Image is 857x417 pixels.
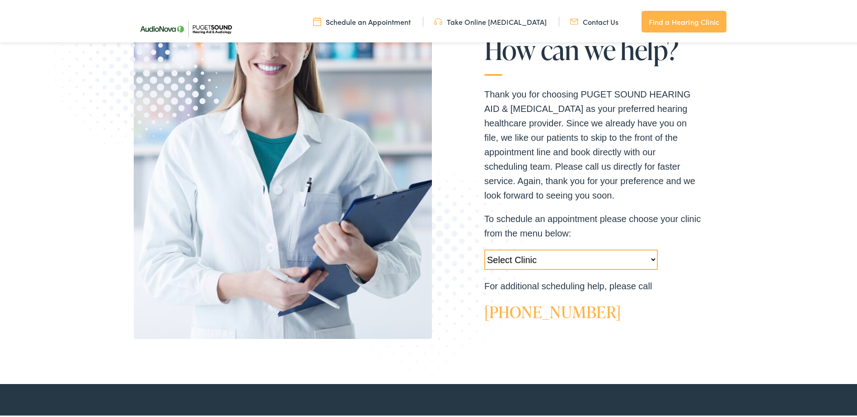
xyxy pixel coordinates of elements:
[570,15,578,25] img: utility icon
[541,33,579,63] span: can
[434,15,442,25] img: utility icon
[484,33,535,63] span: How
[313,15,411,25] a: Schedule an Appointment
[484,299,621,321] a: [PHONE_NUMBER]
[620,33,678,63] span: help?
[313,15,321,25] img: utility icon
[584,33,615,63] span: we
[313,155,551,401] img: Bottom portion of a graphic image with a halftone pattern, adding to the site's aesthetic appeal.
[434,15,547,25] a: Take Online [MEDICAL_DATA]
[484,277,701,292] p: For additional scheduling help, please call
[484,85,701,201] p: Thank you for choosing PUGET SOUND HEARING AID & [MEDICAL_DATA] as your preferred hearing healthc...
[642,9,726,31] a: Find a Hearing Clinic
[570,15,618,25] a: Contact Us
[484,210,701,239] p: To schedule an appointment please choose your clinic from the menu below:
